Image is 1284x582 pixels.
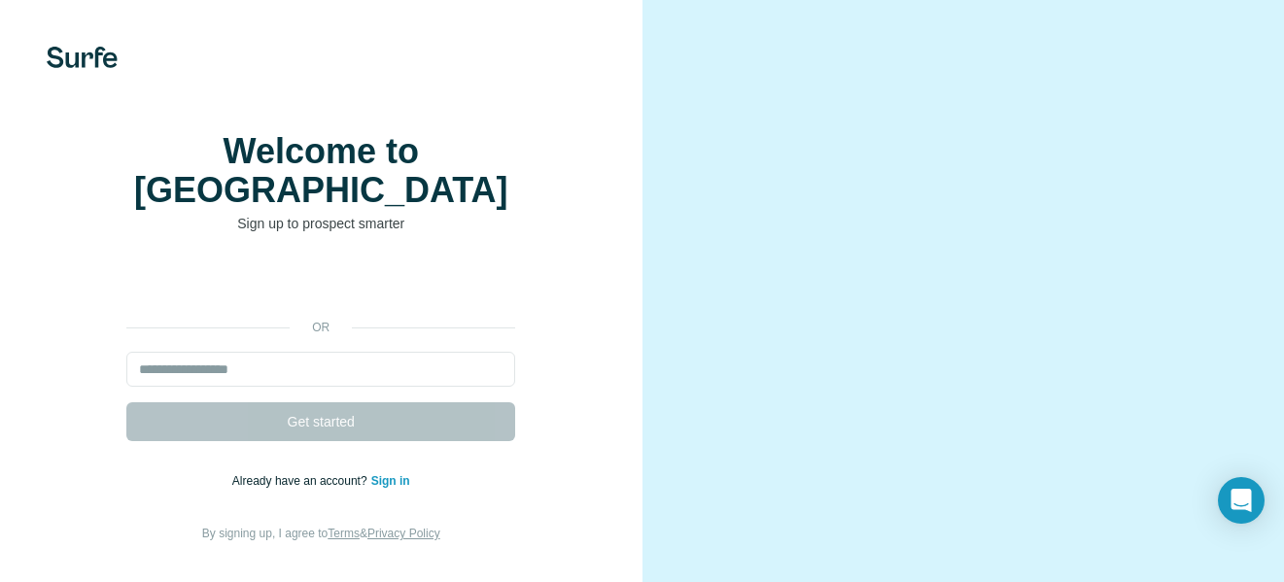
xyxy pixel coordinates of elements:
img: Surfe's logo [47,47,118,68]
a: Terms [328,527,360,540]
h1: Welcome to [GEOGRAPHIC_DATA] [126,132,515,210]
iframe: Bouton "Se connecter avec Google" [117,262,525,305]
a: Privacy Policy [367,527,440,540]
p: Sign up to prospect smarter [126,214,515,233]
div: Open Intercom Messenger [1218,477,1265,524]
a: Sign in [371,474,410,488]
span: By signing up, I agree to & [202,527,440,540]
p: or [290,319,352,336]
span: Already have an account? [232,474,371,488]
